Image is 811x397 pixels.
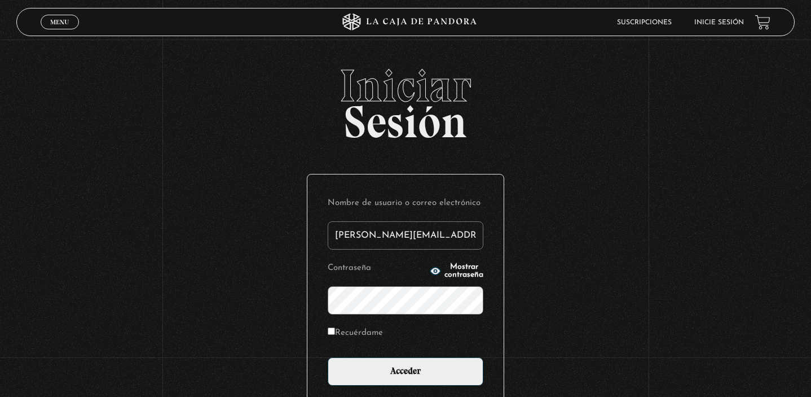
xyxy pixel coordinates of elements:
a: Suscripciones [617,19,672,26]
span: Menu [50,19,69,25]
input: Recuérdame [328,328,335,335]
h2: Sesión [16,63,795,136]
label: Recuérdame [328,325,383,342]
span: Mostrar contraseña [444,263,483,279]
a: View your shopping cart [755,15,770,30]
span: Cerrar [47,28,73,36]
label: Nombre de usuario o correo electrónico [328,195,483,212]
button: Mostrar contraseña [430,263,483,279]
a: Inicie sesión [694,19,744,26]
input: Acceder [328,357,483,386]
span: Iniciar [16,63,795,108]
label: Contraseña [328,260,426,277]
